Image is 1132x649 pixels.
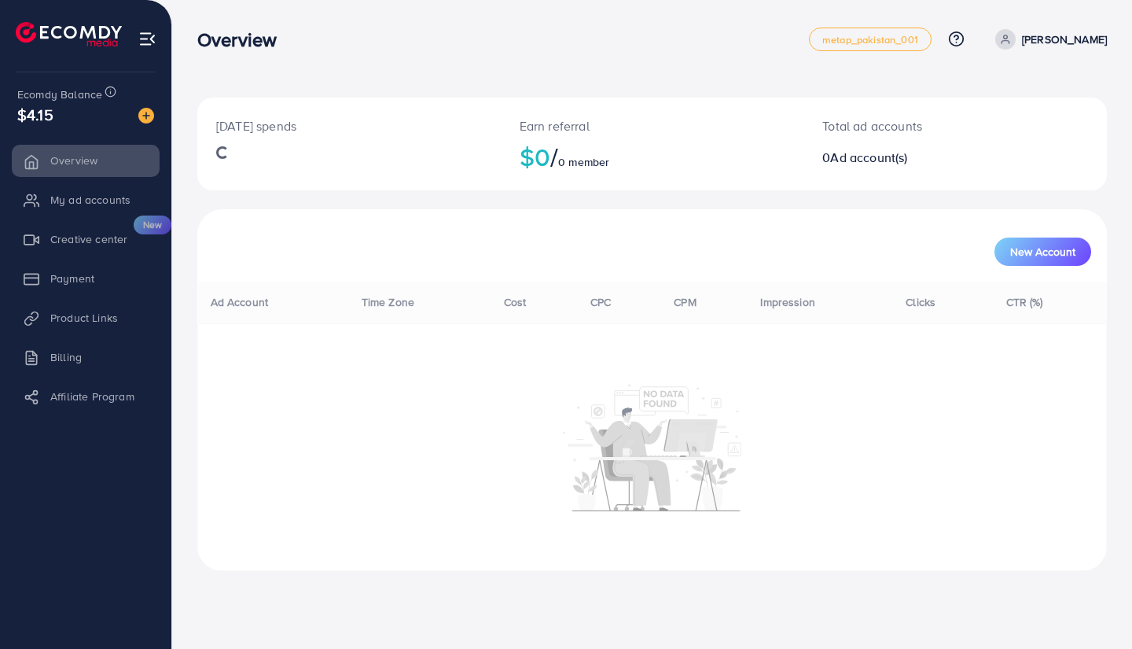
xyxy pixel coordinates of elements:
[17,103,53,126] span: $4.15
[809,28,932,51] a: metap_pakistan_001
[558,154,609,170] span: 0 member
[138,108,154,124] img: image
[520,142,785,171] h2: $0
[822,150,1012,165] h2: 0
[16,22,122,46] img: logo
[989,29,1107,50] a: [PERSON_NAME]
[138,30,156,48] img: menu
[17,87,102,102] span: Ecomdy Balance
[822,35,918,45] span: metap_pakistan_001
[197,28,289,51] h3: Overview
[216,116,482,135] p: [DATE] spends
[822,116,1012,135] p: Total ad accounts
[550,138,558,175] span: /
[1010,246,1075,257] span: New Account
[1022,30,1107,49] p: [PERSON_NAME]
[520,116,785,135] p: Earn referral
[994,238,1091,266] button: New Account
[830,149,907,166] span: Ad account(s)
